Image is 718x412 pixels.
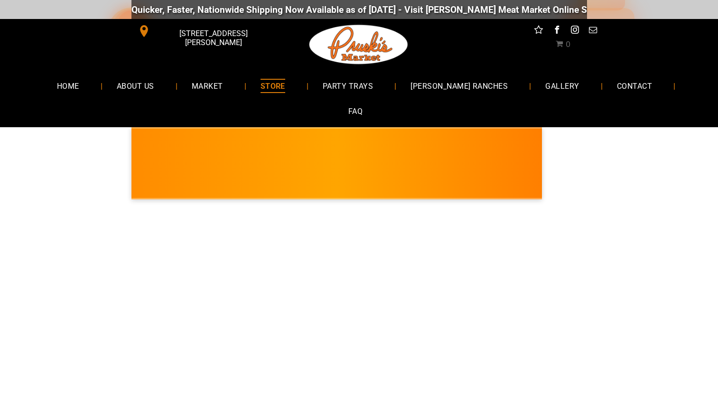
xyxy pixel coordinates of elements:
[603,73,666,98] a: CONTACT
[566,40,570,49] span: 0
[531,73,593,98] a: GALLERY
[569,24,581,38] a: instagram
[43,73,93,98] a: HOME
[334,99,377,124] a: FAQ
[128,4,703,15] div: Quicker, Faster, Nationwide Shipping Now Available as of [DATE] - Visit [PERSON_NAME] Meat Market...
[587,24,599,38] a: email
[103,73,168,98] a: ABOUT US
[246,73,299,98] a: STORE
[308,19,410,70] img: Pruski-s+Market+HQ+Logo2-1920w.png
[152,24,274,52] span: [STREET_ADDRESS][PERSON_NAME]
[396,73,522,98] a: [PERSON_NAME] RANCHES
[532,24,545,38] a: Social network
[308,73,387,98] a: PARTY TRAYS
[177,73,237,98] a: MARKET
[131,24,277,38] a: [STREET_ADDRESS][PERSON_NAME]
[550,24,563,38] a: facebook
